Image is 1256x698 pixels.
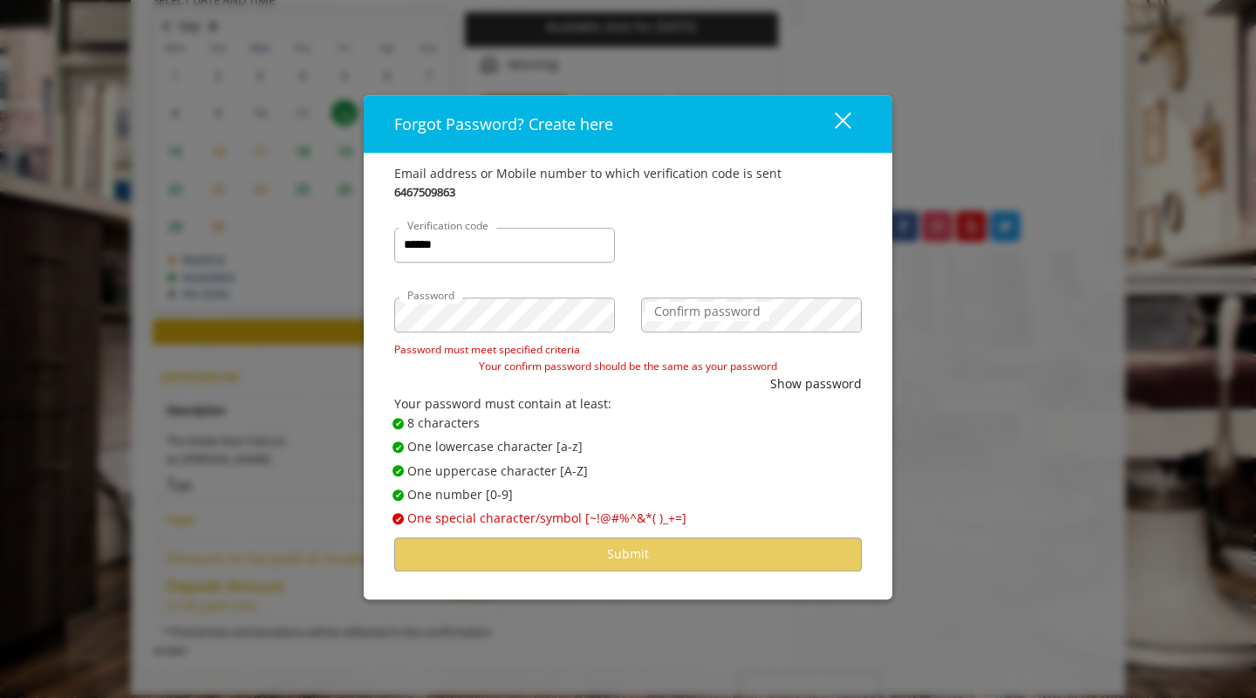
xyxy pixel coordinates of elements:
[770,374,862,393] button: Show password
[395,441,402,455] span: ✔
[394,341,615,358] div: Password must meet specified criteria
[394,298,615,332] input: Password
[394,358,862,374] div: Your confirm password should be the same as your password
[407,462,588,481] span: One uppercase character [A-Z]
[802,106,862,142] button: close dialog
[394,537,862,571] button: Submit
[641,298,862,332] input: Confirm password
[399,287,463,304] label: Password
[394,164,862,183] div: Email address or Mobile number to which verification code is sent
[395,464,402,478] span: ✔
[407,510,686,529] span: One special character/symbol [~!@#%^&*( )_+=]
[407,485,513,504] span: One number [0-9]
[395,416,402,430] span: ✔
[407,438,583,457] span: One lowercase character [a-z]
[394,113,613,134] span: Forgot Password? Create here
[394,394,862,414] div: Your password must contain at least:
[815,111,850,137] div: close dialog
[645,302,769,321] label: Confirm password
[394,228,615,263] input: Verification code
[399,217,497,234] label: Verification code
[395,488,402,502] span: ✔
[395,512,402,526] span: ✔
[394,183,455,202] b: 6467509863
[407,414,480,433] span: 8 characters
